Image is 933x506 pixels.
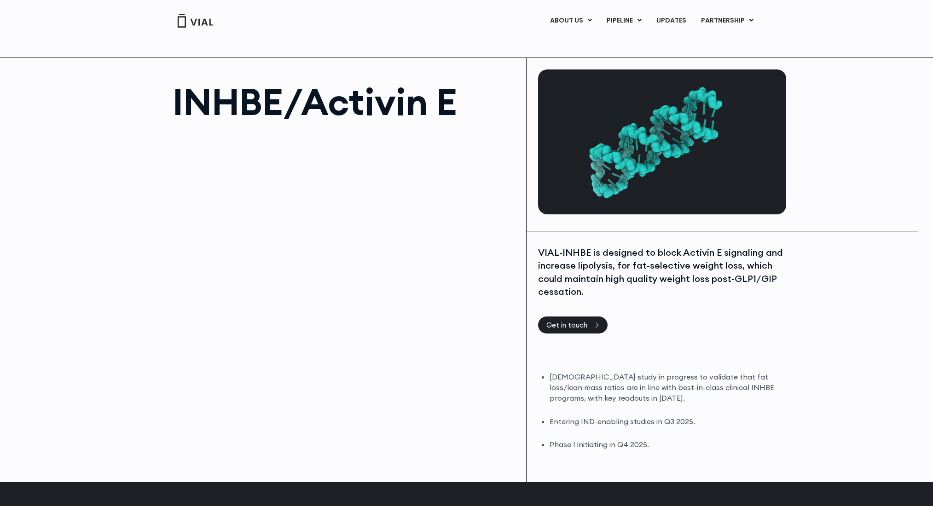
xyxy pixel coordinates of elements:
li: [DEMOGRAPHIC_DATA] study in progress to validate that fat loss/lean mass ratios are in line with ... [550,372,784,403]
li: Phase I initiating in Q4 2025. [550,439,784,450]
a: PARTNERSHIPMenu Toggle [694,13,761,29]
a: PIPELINEMenu Toggle [599,13,649,29]
a: Get in touch [538,316,608,333]
li: Entering IND-enabling studies in Q3 2025. [550,416,784,427]
span: Get in touch [546,322,587,328]
a: ABOUT USMenu Toggle [543,13,599,29]
h1: INHBE/Activin E [173,83,517,120]
img: Vial Logo [177,14,214,28]
a: UPDATES [649,13,693,29]
div: VIAL-INHBE is designed to block Activin E signaling and increase lipolysis, for fat-selective wei... [538,246,784,299]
